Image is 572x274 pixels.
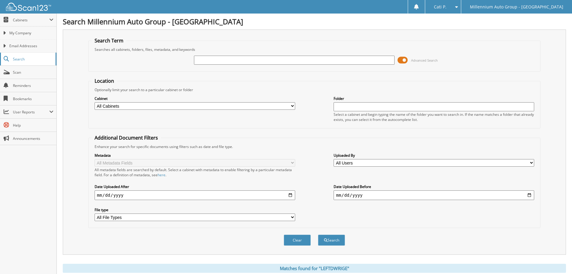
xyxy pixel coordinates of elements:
span: Help [13,123,53,128]
div: Select a cabinet and begin typing the name of the folder you want to search in. If the name match... [334,112,534,122]
span: My Company [9,30,53,36]
a: here [158,172,165,177]
button: Clear [284,235,311,246]
span: Bookmarks [13,96,53,101]
legend: Additional Document Filters [92,134,161,141]
span: Cati P. [434,5,446,9]
span: Reminders [13,83,53,88]
span: User Reports [13,109,49,115]
h1: Search Millennium Auto Group - [GEOGRAPHIC_DATA] [63,17,566,26]
div: Matches found for "LEFTDWRIGE" [63,264,566,273]
input: end [334,190,534,200]
img: scan123-logo-white.svg [6,3,51,11]
span: Search [13,57,53,62]
label: Uploaded By [334,153,534,158]
input: start [95,190,295,200]
span: Advanced Search [411,58,438,63]
div: Searches all cabinets, folders, files, metadata, and keywords [92,47,537,52]
label: Date Uploaded After [95,184,295,189]
label: Cabinet [95,96,295,101]
label: Folder [334,96,534,101]
button: Search [318,235,345,246]
label: File type [95,207,295,212]
div: All metadata fields are searched by default. Select a cabinet with metadata to enable filtering b... [95,167,295,177]
iframe: Chat Widget [542,245,572,274]
legend: Search Term [92,37,126,44]
span: Scan [13,70,53,75]
legend: Location [92,78,117,84]
label: Date Uploaded Before [334,184,534,189]
span: Email Addresses [9,43,53,49]
span: Millennium Auto Group - [GEOGRAPHIC_DATA] [470,5,563,9]
span: Cabinets [13,17,49,23]
div: Optionally limit your search to a particular cabinet or folder [92,87,537,92]
div: Enhance your search for specific documents using filters such as date and file type. [92,144,537,149]
label: Metadata [95,153,295,158]
span: Announcements [13,136,53,141]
